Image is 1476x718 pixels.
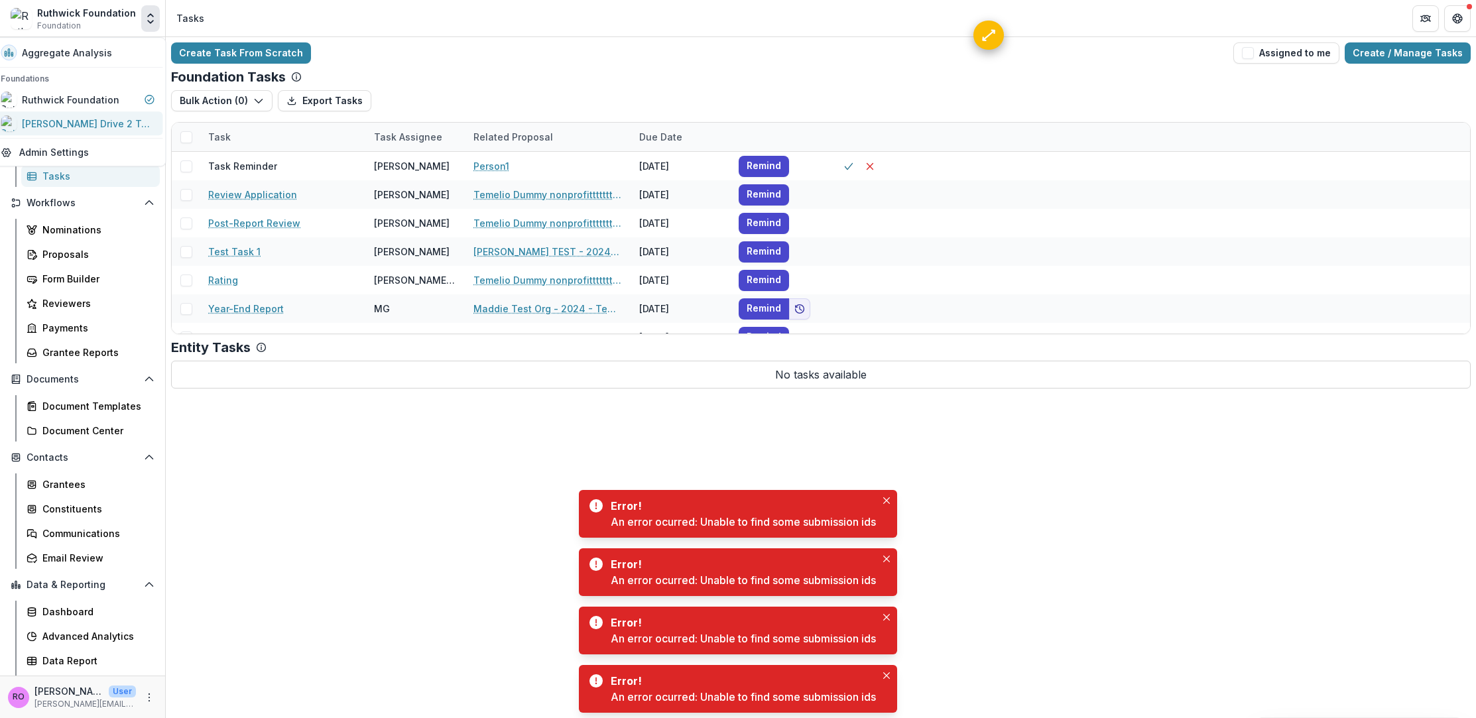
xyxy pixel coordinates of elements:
div: [DATE] [631,209,731,237]
div: Grantee Reports [42,345,149,359]
button: Export Tasks [278,90,371,111]
div: [DATE] [631,266,731,294]
div: [DATE] [631,152,731,180]
button: Cancel [859,156,881,177]
p: Task Reminder [208,159,277,173]
button: Remind [739,213,789,234]
button: Remind [739,184,789,206]
div: Document Templates [42,399,149,413]
p: Entity Tasks [171,339,251,355]
div: Task [200,123,366,151]
div: Grantees [42,477,149,491]
a: Tasks [21,165,160,187]
a: Payments [21,317,160,339]
a: Rating [208,273,238,287]
div: Advanced Analytics [42,629,149,643]
a: Constituents [21,498,160,520]
span: Workflows [27,198,139,209]
a: Data Report [21,650,160,672]
a: Nominations [21,219,160,241]
a: Temelio Dummy nonprofittttttttt a4 sda16s5d [473,273,623,287]
div: MG [374,302,390,316]
a: Scenarios [21,674,160,696]
div: Task Assignee [366,123,465,151]
div: Ruthwick Oauth [13,693,25,701]
div: [PERSON_NAME] [374,216,450,230]
div: ⟷ [976,23,1001,47]
button: Open Contacts [5,447,160,468]
button: Open entity switcher [141,5,160,32]
a: Create Task From Scratch [171,42,311,64]
a: Maddie Test Org - 2024 - Temelio Test Form [473,302,623,316]
button: Add to friends [789,298,810,320]
a: Proposals [21,243,160,265]
div: Related Proposal [465,130,561,144]
button: Partners [1412,5,1439,32]
button: Close [879,609,894,625]
div: Proposals [42,247,149,261]
img: Ruthwick Foundation [11,8,32,29]
div: [DATE] [631,294,731,323]
div: [PERSON_NAME] [374,245,450,259]
div: Error! [611,615,871,630]
a: Grantee Reports [21,341,160,363]
a: [PERSON_NAME] TEST - 2024Temelio Test Form [473,245,623,259]
div: [PERSON_NAME] T1 [374,273,458,287]
button: Remind [739,327,789,348]
div: Due Date [631,123,731,151]
div: [DATE] [631,180,731,209]
div: Task [200,130,239,144]
div: Error! [611,673,871,689]
div: Error! [611,498,871,514]
a: Post-Report Review [208,216,300,230]
div: [PERSON_NAME] [374,159,450,173]
button: Remind [739,270,789,291]
div: Communications [42,526,149,540]
div: [PERSON_NAME] [374,188,450,202]
p: No tasks available [171,361,1471,389]
div: Task Assignee [366,130,450,144]
div: [DATE] [631,323,731,351]
div: Email Review [42,551,149,565]
button: Assigned to me [1233,42,1339,64]
a: Form Builder [21,268,160,290]
a: Person1 [473,159,509,173]
span: Foundation [37,20,81,32]
div: [DATE] [631,237,731,266]
button: Remind [739,298,789,320]
button: Close [879,493,894,509]
div: Related Proposal [465,123,631,151]
a: Temelio Dummy nonprofittttttttt a4 sda16s5d [473,188,623,202]
a: Create / Manage Tasks [1345,42,1471,64]
div: Ruthwick Foundation [37,6,136,20]
a: Test Task 1 [208,245,261,259]
div: Constituents [42,502,149,516]
p: Foundation Tasks [171,69,286,85]
div: Nominations [42,223,149,237]
a: Review Application [208,330,297,344]
button: Open Data & Reporting [5,574,160,595]
div: Due Date [631,130,690,144]
button: Close [879,551,894,567]
div: Form Builder [42,272,149,286]
button: Get Help [1444,5,1471,32]
div: Reviewers [42,296,149,310]
a: Communications [21,522,160,544]
button: More [141,689,157,705]
div: Error! [611,556,871,572]
span: Documents [27,374,139,385]
button: Close [879,668,894,684]
div: Tasks [176,11,204,25]
button: Complete [838,156,859,177]
div: Payments [42,321,149,335]
a: Review Application [208,188,297,202]
p: User [109,686,136,697]
a: NGO Prod - 2024Bind Form Name [473,330,623,344]
div: An error ocurred: Unable to find some submission ids [611,572,876,588]
a: Year-End Report [208,302,284,316]
div: An error ocurred: Unable to find some submission ids [611,630,876,646]
button: Open Workflows [5,192,160,213]
div: Document Center [42,424,149,438]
